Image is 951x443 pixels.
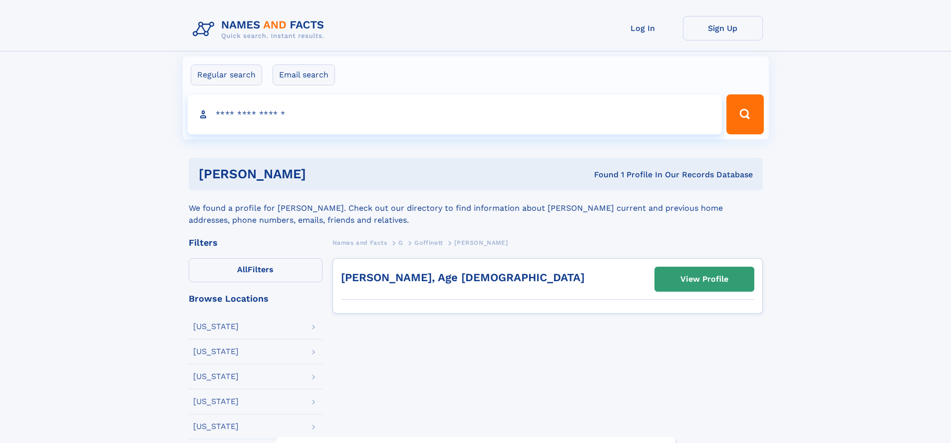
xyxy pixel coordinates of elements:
a: [PERSON_NAME], Age [DEMOGRAPHIC_DATA] [341,271,585,284]
span: [PERSON_NAME] [454,239,508,246]
div: Found 1 Profile In Our Records Database [450,169,753,180]
label: Filters [189,258,322,282]
div: Filters [189,238,322,247]
span: G [398,239,403,246]
div: [US_STATE] [193,398,239,406]
div: Browse Locations [189,294,322,303]
button: Search Button [726,94,763,134]
a: Sign Up [683,16,763,40]
div: [US_STATE] [193,373,239,381]
div: [US_STATE] [193,423,239,431]
a: Names and Facts [332,236,387,249]
label: Regular search [191,64,262,85]
a: Goffinett [414,236,443,249]
h1: [PERSON_NAME] [199,168,450,180]
div: [US_STATE] [193,348,239,356]
label: Email search [273,64,335,85]
a: View Profile [655,267,754,291]
div: View Profile [680,268,728,291]
span: Goffinett [414,239,443,246]
input: search input [188,94,722,134]
div: [US_STATE] [193,323,239,331]
span: All [237,265,248,274]
a: G [398,236,403,249]
img: Logo Names and Facts [189,16,332,43]
div: We found a profile for [PERSON_NAME]. Check out our directory to find information about [PERSON_N... [189,190,763,226]
a: Log In [603,16,683,40]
